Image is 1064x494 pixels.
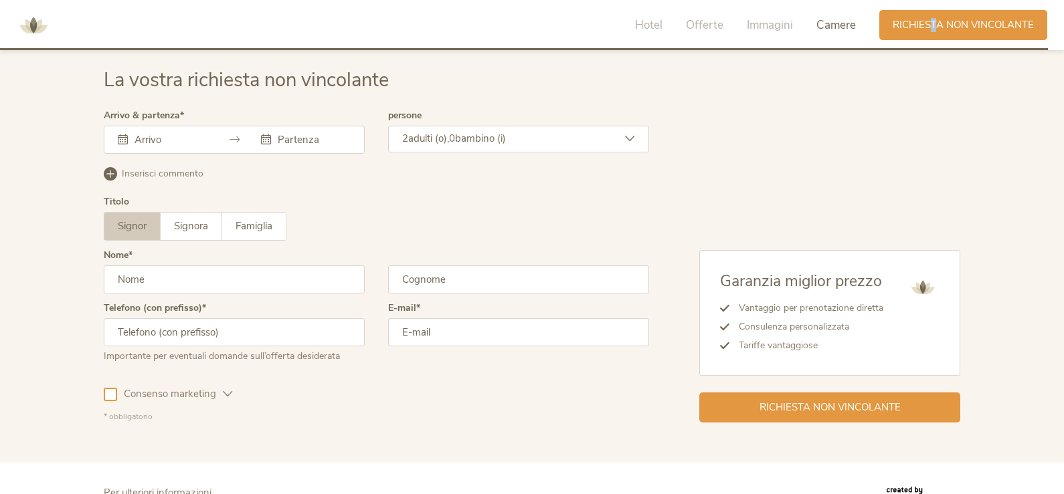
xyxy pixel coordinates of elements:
[13,5,54,45] img: AMONTI & LUNARIS Wellnessresort
[455,132,506,145] span: bambino (i)
[174,219,208,233] span: Signora
[635,17,662,33] span: Hotel
[13,20,54,29] a: AMONTI & LUNARIS Wellnessresort
[893,18,1034,32] span: Richiesta non vincolante
[388,303,420,313] label: E-mail
[408,132,449,145] span: adulti (o),
[388,318,649,346] input: E-mail
[388,265,649,293] input: Cognome
[104,251,132,260] label: Nome
[104,346,365,363] div: Importante per eventuali domande sull’offerta desiderata
[104,197,129,207] div: Titolo
[117,387,223,401] span: Consenso marketing
[729,299,883,318] li: Vantaggio per prenotazione diretta
[104,303,206,313] label: Telefono (con prefisso)
[760,400,901,414] span: Richiesta non vincolante
[729,336,883,355] li: Tariffe vantaggiose
[388,111,422,120] label: persone
[104,265,365,293] input: Nome
[118,219,147,233] span: Signor
[274,133,351,146] input: Partenza
[131,133,207,146] input: Arrivo
[104,411,649,422] div: * obbligatorio
[402,132,408,145] span: 2
[729,318,883,336] li: Consulenza personalizzata
[816,17,856,33] span: Camere
[449,132,455,145] span: 0
[686,17,723,33] span: Offerte
[104,111,184,120] label: Arrivo & partenza
[906,271,940,304] img: AMONTI & LUNARIS Wellnessresort
[104,67,389,93] span: La vostra richiesta non vincolante
[104,318,365,346] input: Telefono (con prefisso)
[747,17,793,33] span: Immagini
[122,167,203,180] span: Inserisci commento
[720,271,882,291] span: Garanzia miglior prezzo
[236,219,272,233] span: Famiglia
